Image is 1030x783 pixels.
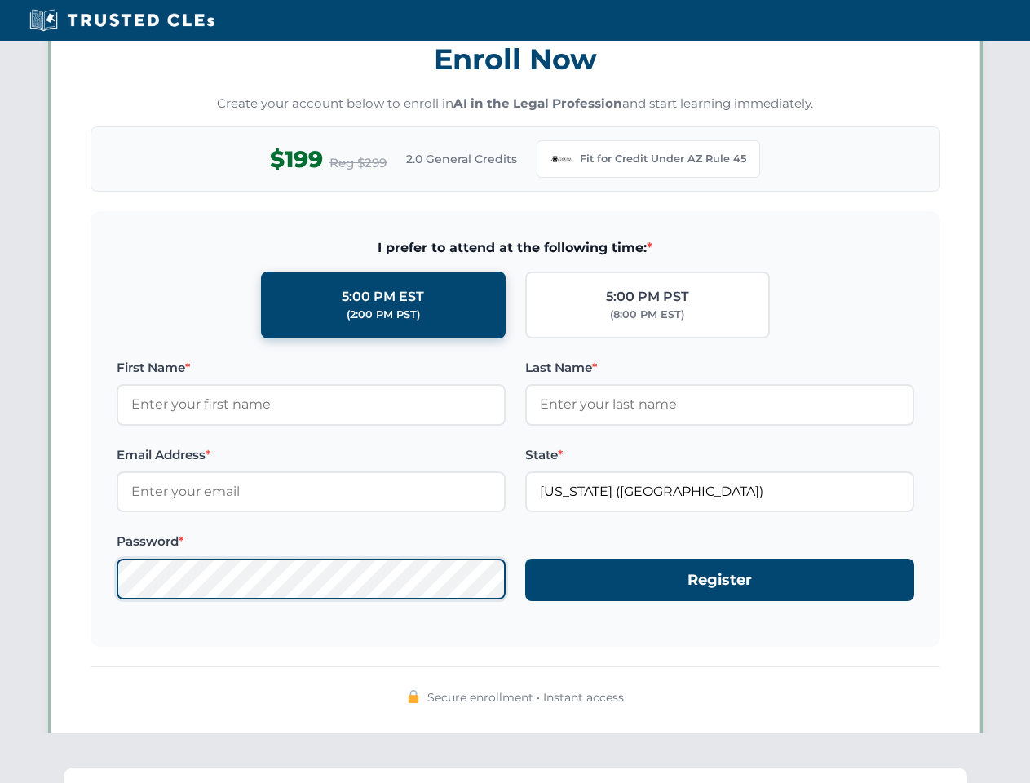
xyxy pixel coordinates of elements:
div: (8:00 PM EST) [610,307,684,323]
label: Password [117,532,506,551]
span: Secure enrollment • Instant access [427,688,624,706]
img: Arizona Bar [550,148,573,170]
label: State [525,445,914,465]
div: 5:00 PM PST [606,286,689,307]
label: Last Name [525,358,914,378]
span: Fit for Credit Under AZ Rule 45 [580,151,746,167]
span: I prefer to attend at the following time: [117,237,914,259]
img: Trusted CLEs [24,8,219,33]
span: $199 [270,141,323,178]
strong: AI in the Legal Profession [453,95,622,111]
img: 🔒 [407,690,420,703]
h3: Enroll Now [91,33,940,85]
input: Enter your last name [525,384,914,425]
div: (2:00 PM PST) [347,307,420,323]
input: Enter your email [117,471,506,512]
div: 5:00 PM EST [342,286,424,307]
input: Enter your first name [117,384,506,425]
span: Reg $299 [329,153,387,173]
p: Create your account below to enroll in and start learning immediately. [91,95,940,113]
label: First Name [117,358,506,378]
span: 2.0 General Credits [406,150,517,168]
label: Email Address [117,445,506,465]
button: Register [525,559,914,602]
input: Arizona (AZ) [525,471,914,512]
